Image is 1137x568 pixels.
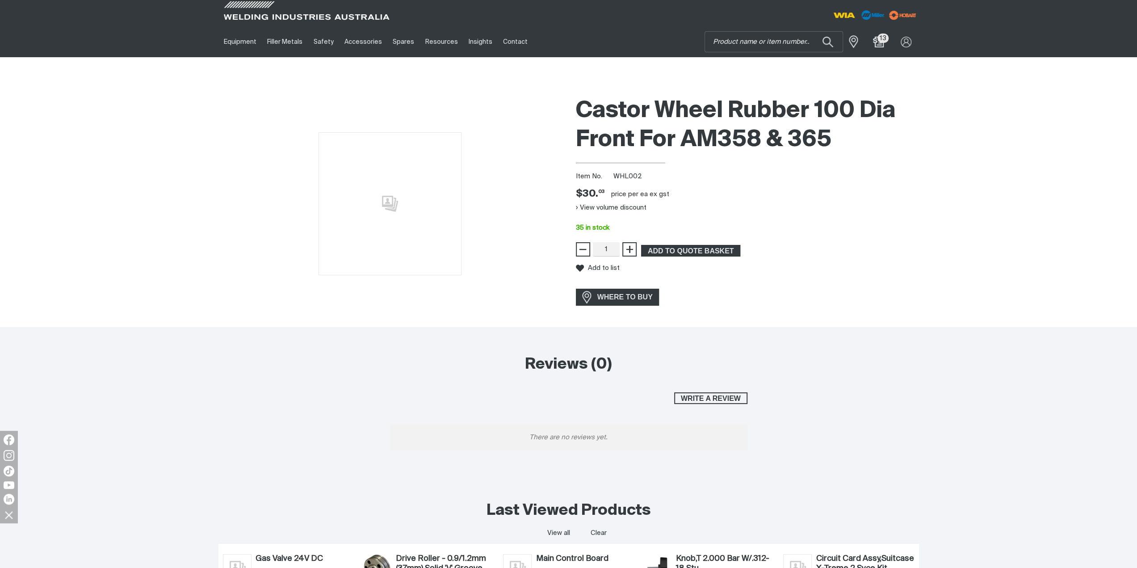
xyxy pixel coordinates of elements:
a: View all last viewed products [547,529,570,538]
span: WHERE TO BUY [592,290,659,304]
a: WHERE TO BUY [576,289,659,305]
button: View volume discount [576,201,646,215]
h2: Last Viewed Products [487,501,651,521]
a: Contact [498,26,533,57]
a: Safety [308,26,339,57]
span: ADD TO QUOTE BASKET [642,245,739,257]
h1: Castor Wheel Rubber 100 Dia Front For AM358 & 365 [576,97,919,155]
a: Accessories [339,26,387,57]
button: Clear all last viewed products [589,527,609,539]
button: Write a review [674,392,747,404]
img: TikTok [4,466,14,476]
a: Equipment [218,26,262,57]
span: + [625,242,634,257]
a: Resources [420,26,463,57]
input: Product name or item number... [705,32,843,52]
div: Price [576,188,604,201]
a: Main Control Board [536,554,634,564]
img: No image for this product [319,132,462,275]
button: Add to list [576,264,620,272]
h2: Reviews (0) [390,355,747,374]
p: There are no reviews yet. [390,424,747,451]
sup: 03 [598,189,604,194]
button: Add Castor Wheel Rubber 100 Dia Front For AM358 & 365 to the shopping cart [641,245,740,257]
img: miller [886,8,919,22]
a: Spares [387,26,420,57]
span: 35 in stock [576,224,609,231]
img: LinkedIn [4,494,14,505]
div: price per EA [611,190,648,199]
span: Add to list [588,264,620,272]
img: Instagram [4,450,14,461]
div: ex gst [650,190,669,199]
button: Search products [813,31,843,52]
nav: Main [218,26,744,57]
img: Facebook [4,434,14,445]
a: Insights [463,26,498,57]
span: Item No. [576,172,612,182]
img: hide socials [1,507,17,522]
img: YouTube [4,481,14,489]
span: − [579,242,587,257]
span: WHL002 [613,173,642,180]
span: Write a review [675,392,747,404]
span: $30. [576,188,604,201]
a: Gas Valve 24V DC [256,554,354,564]
a: Filler Metals [262,26,308,57]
